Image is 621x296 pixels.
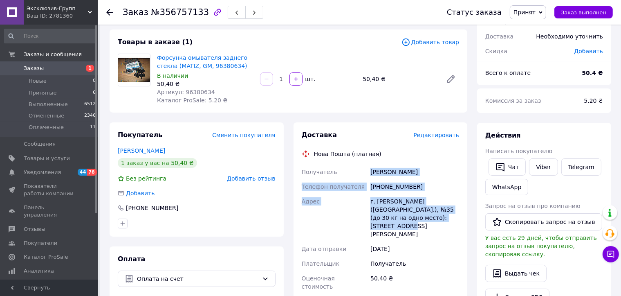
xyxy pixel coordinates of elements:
a: Telegram [561,158,601,176]
span: Отзывы [24,226,45,233]
span: Добавить [574,48,603,54]
div: [PHONE_NUMBER] [125,204,179,212]
span: Новые [29,77,47,85]
span: Оплата на счет [137,274,259,283]
div: Необходимо уточнить [531,27,608,45]
span: Запрос на отзыв про компанию [485,203,581,209]
span: У вас есть 29 дней, чтобы отправить запрос на отзыв покупателю, скопировав ссылку. [485,235,597,258]
div: [DATE] [369,242,461,256]
div: [PERSON_NAME] [369,165,461,179]
div: Нова Пошта (платная) [312,150,383,158]
div: Вернуться назад [106,8,113,16]
img: Форсунка омывателя заднего стекла (MATIZ, GM, 96380634) [118,54,150,86]
span: Плательщик [302,260,340,267]
span: Товары в заказе (1) [118,38,193,46]
span: Получатель [302,169,337,175]
span: Доставка [302,131,337,139]
a: [PERSON_NAME] [118,147,165,154]
span: Отмененные [29,112,64,120]
span: Покупатель [118,131,162,139]
span: Скидка [485,48,507,54]
span: Каталог ProSale: 5.20 ₴ [157,97,227,104]
span: Без рейтинга [126,175,166,182]
div: г. [PERSON_NAME] ([GEOGRAPHIC_DATA].), №35 (до 30 кг на одно место): [STREET_ADDRESS][PERSON_NAME] [369,194,461,242]
span: Оплаченные [29,124,64,131]
span: Покупатели [24,240,57,247]
a: WhatsApp [485,179,528,195]
span: Комиссия за заказ [485,97,541,104]
button: Чат с покупателем [603,246,619,262]
span: Артикул: 96380634 [157,89,215,95]
span: В наличии [157,72,188,79]
span: Выполненные [29,101,68,108]
span: Редактировать [413,132,459,138]
div: [PHONE_NUMBER] [369,179,461,194]
div: шт. [303,75,316,83]
span: Эксклюзив-Групп [27,5,88,12]
span: Показатели работы компании [24,183,76,197]
div: Ваш ID: 2781360 [27,12,98,20]
span: Заказ [123,7,148,17]
span: №356757133 [151,7,209,17]
a: Viber [529,158,558,176]
span: Каталог ProSale [24,253,68,261]
span: Всего к оплате [485,70,531,76]
span: Принят [513,9,536,16]
span: Товары и услуги [24,155,70,162]
span: Оценочная стоимость [302,275,335,290]
div: Получатель [369,256,461,271]
span: Заказ выполнен [561,9,606,16]
span: Оплата [118,255,145,263]
button: Заказ выполнен [554,6,613,18]
span: Добавить [126,190,155,197]
span: Сменить покупателя [212,132,275,138]
span: 0 [93,77,96,85]
span: 2346 [84,112,96,120]
div: 50,40 ₴ [157,80,253,88]
div: 50.40 ₴ [369,271,461,294]
span: Сообщения [24,140,56,148]
span: 44 [78,169,87,176]
b: 50.4 ₴ [582,70,603,76]
span: Уведомления [24,169,61,176]
span: 6 [93,89,96,97]
span: 11 [90,124,96,131]
div: 1 заказ у вас на 50,40 ₴ [118,158,197,168]
span: 1 товар [485,18,508,25]
span: Добавить товар [401,38,459,47]
span: Дата отправки [302,246,347,252]
span: Добавить отзыв [227,175,275,182]
span: Адрес [302,198,320,205]
span: 5.20 ₴ [584,97,603,104]
button: Выдать чек [485,265,547,282]
span: Аналитика [24,267,54,275]
span: Панель управления [24,204,76,219]
span: Заказы [24,65,44,72]
span: Принятые [29,89,57,97]
input: Поиск [4,29,96,43]
span: 6512 [84,101,96,108]
span: Заказы и сообщения [24,51,82,58]
button: Чат [489,158,526,176]
div: 50,40 ₴ [359,73,439,85]
span: 1 [86,65,94,72]
a: Редактировать [443,71,459,87]
span: Действия [485,131,521,139]
span: Написать покупателю [485,148,552,154]
div: Статус заказа [447,8,502,16]
span: Телефон получателя [302,183,365,190]
button: Скопировать запрос на отзыв [485,213,602,230]
span: Доставка [485,33,513,40]
a: Форсунка омывателя заднего стекла (MATIZ, GM, 96380634) [157,54,247,69]
span: 78 [87,169,96,176]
